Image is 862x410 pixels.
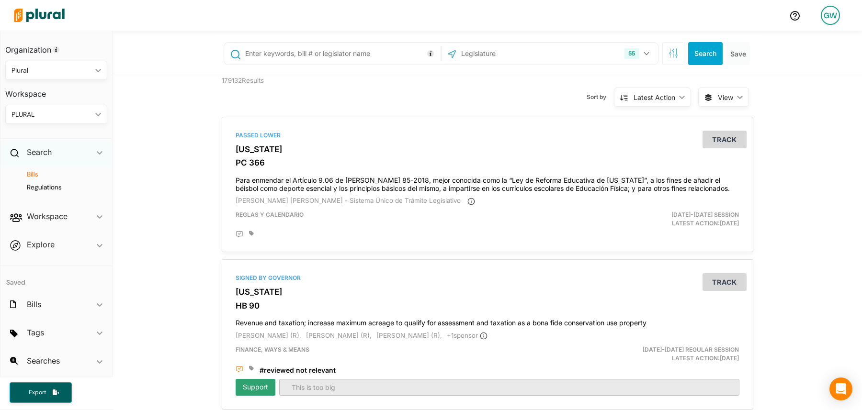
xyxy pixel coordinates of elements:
[718,92,733,102] span: View
[643,346,739,353] span: [DATE]-[DATE] Regular Session
[726,42,750,65] button: Save
[426,49,435,58] div: Tooltip anchor
[215,73,351,110] div: 179132 Results
[236,231,243,238] div: Add Position Statement
[27,327,44,338] h2: Tags
[260,366,336,375] a: #reviewed not relevant
[688,42,723,65] button: Search
[829,377,852,400] div: Open Intercom Messenger
[236,144,739,154] h3: [US_STATE]
[460,44,563,63] input: Legislature
[287,382,732,392] p: This is too big
[447,332,488,339] span: + 1 sponsor
[236,211,304,218] span: Reglas y Calendario
[236,379,275,396] div: Support
[624,48,639,59] div: 55
[669,48,678,56] span: Search Filters
[27,355,60,366] h2: Searches
[671,211,739,218] span: [DATE]-[DATE] Session
[15,170,102,179] a: Bills
[27,239,55,250] h2: Explore
[15,183,102,192] a: Regulations
[236,332,301,339] span: [PERSON_NAME] (R),
[813,2,848,29] a: GW
[260,366,336,374] span: #reviewed not relevant
[27,147,52,157] h2: Search
[306,332,372,339] span: [PERSON_NAME] (R),
[5,80,107,101] h3: Workspace
[236,314,739,327] h4: Revenue and taxation; increase maximum acreage to qualify for assessment and taxation as a bona f...
[0,266,112,289] h4: Saved
[11,110,91,120] div: PLURAL
[821,6,840,25] div: GW
[236,197,461,204] span: [PERSON_NAME] [PERSON_NAME] - Sistema Único de Trámite Legislativo
[10,382,72,403] button: Export
[621,44,655,63] button: 55
[236,131,739,140] div: Passed Lower
[11,66,91,76] div: Plural
[703,131,747,148] button: Track
[587,93,614,101] span: Sort by
[27,299,41,310] h2: Bills
[236,346,309,353] span: Finance, Ways & Means
[236,366,243,373] div: Add Position Statement
[5,36,107,57] h3: Organization
[52,45,60,54] div: Tooltip anchor
[703,273,747,291] button: Track
[249,231,254,236] div: Add tags
[236,172,739,193] h4: Para enmendar el Artículo 9.06 de [PERSON_NAME] 85-2018, mejor conocida como la “Ley de Reforma E...
[249,366,254,371] div: Add tags
[634,92,675,102] div: Latest Action
[574,211,747,228] div: Latest Action: [DATE]
[27,211,68,222] h2: Workspace
[574,345,747,363] div: Latest Action: [DATE]
[244,44,438,63] input: Enter keywords, bill # or legislator name
[236,301,739,310] h3: HB 90
[236,287,739,297] h3: [US_STATE]
[236,158,739,167] h3: PC 366
[236,274,739,282] div: Signed by Governor
[376,332,442,339] span: [PERSON_NAME] (R),
[22,388,53,397] span: Export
